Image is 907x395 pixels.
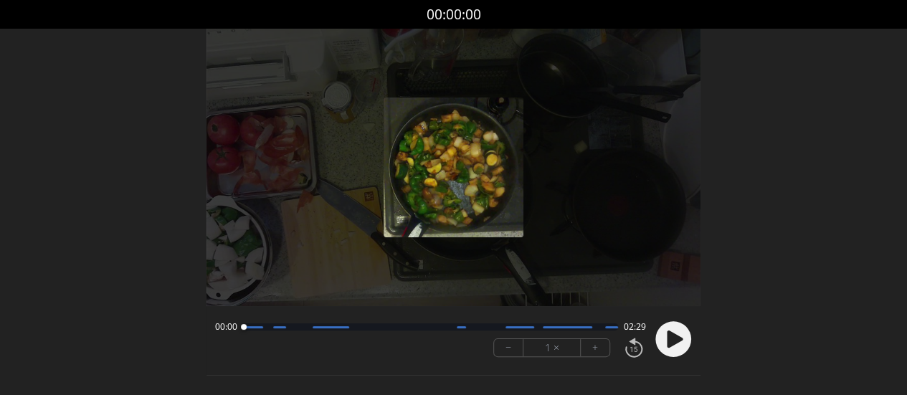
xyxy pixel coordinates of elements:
a: 00:00:00 [427,4,481,25]
button: + [581,339,609,356]
span: 02:29 [624,321,646,333]
img: Poster Image [384,97,523,237]
button: − [494,339,523,356]
div: 1 × [523,339,581,356]
span: 00:00 [215,321,237,333]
